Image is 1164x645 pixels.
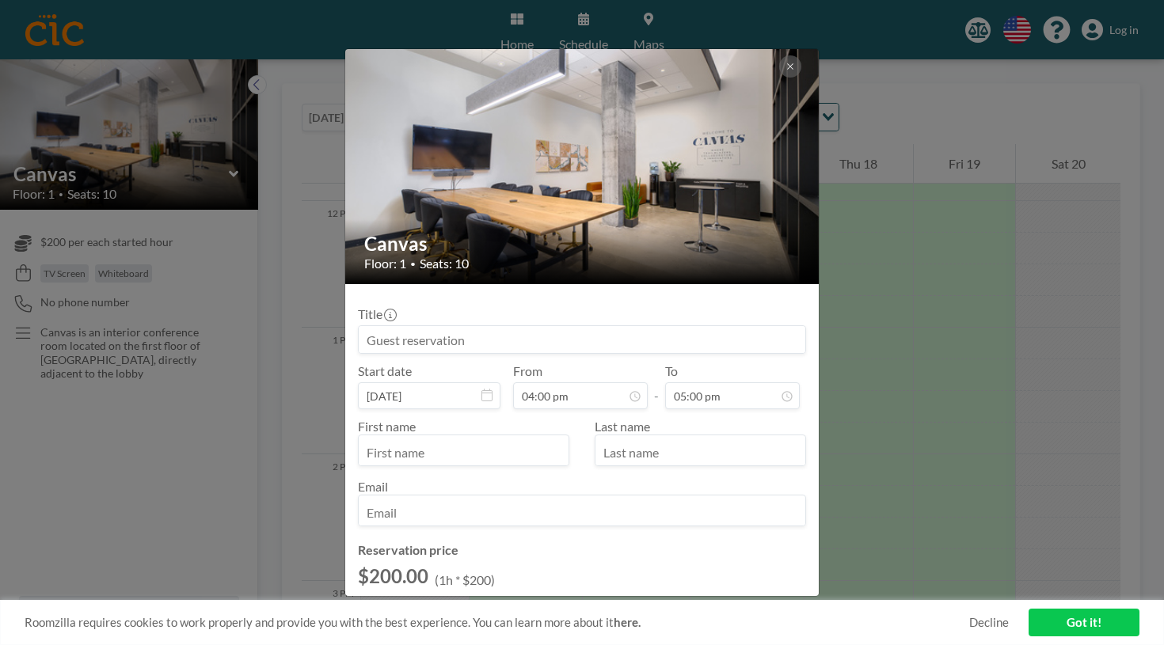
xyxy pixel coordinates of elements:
h2: Canvas [364,232,801,256]
span: Floor: 1 [364,256,406,271]
input: Guest reservation [359,326,805,353]
span: Seats: 10 [420,256,469,271]
p: Please note that once a reservation is paid for, it cannot be canceled by the user. For any chang... [358,594,806,618]
input: Email [359,499,805,525]
a: Decline [969,615,1009,630]
p: (1h * $200) [435,572,495,588]
span: Roomzilla requires cookies to work properly and provide you with the best experience. You can lea... [25,615,969,630]
label: To [665,363,678,379]
img: 537.jpg [345,9,820,325]
a: Got it! [1029,609,1139,636]
label: Last name [595,419,650,434]
a: here. [614,615,641,629]
label: Title [358,306,395,322]
label: First name [358,419,416,434]
input: Last name [595,438,805,465]
label: From [513,363,542,379]
h2: $200.00 [358,564,428,588]
span: • [410,258,416,270]
h4: Reservation price [358,542,806,558]
span: - [654,369,659,404]
input: First name [359,438,569,465]
label: Email [358,479,388,494]
label: Start date [358,363,412,379]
